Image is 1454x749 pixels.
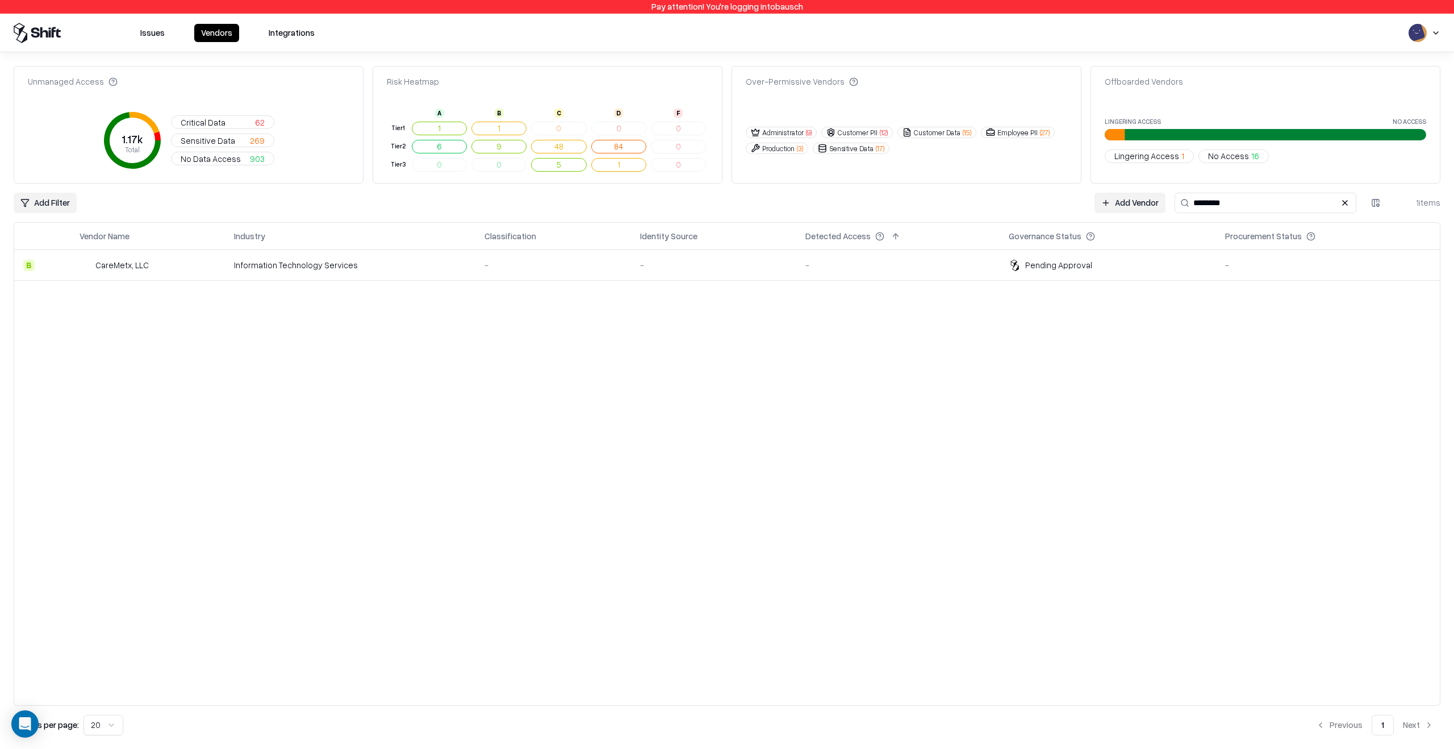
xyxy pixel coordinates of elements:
button: 9 [471,140,527,153]
div: F [674,109,683,118]
label: Lingering Access [1105,118,1161,124]
div: Vendor Name [80,230,129,242]
div: - [484,259,622,271]
span: No Access [1208,150,1249,162]
button: Customer PII(12) [821,127,893,138]
button: Vendors [194,24,239,42]
div: - [805,259,991,271]
tspan: 1.17k [122,133,143,145]
div: - [1225,259,1431,271]
div: Information Technology Services [234,259,466,271]
button: 1 [412,122,467,135]
p: Results per page: [14,719,79,731]
div: Open Intercom Messenger [11,710,39,738]
button: 5 [531,158,586,172]
div: Tier 2 [389,142,407,151]
button: 1 [1372,715,1394,735]
button: Lingering Access1 [1105,149,1194,163]
button: Sensitive Data(17) [813,143,889,154]
span: 903 [250,153,265,165]
button: Administrator(9) [746,127,817,138]
span: 269 [250,135,265,147]
nav: pagination [1309,715,1440,735]
button: Customer Data(15) [897,127,976,138]
div: A [435,109,444,118]
a: Add Vendor [1094,193,1165,213]
div: Identity Source [640,230,697,242]
div: Unmanaged Access [28,76,118,88]
div: Tier 1 [389,123,407,133]
div: - [640,259,787,271]
div: Risk Heatmap [387,76,439,88]
span: Critical Data [181,116,225,128]
img: CareMetx, LLC [80,260,91,271]
button: Integrations [262,24,321,42]
div: Classification [484,230,536,242]
span: ( 17 ) [876,144,884,153]
button: Sensitive Data269 [171,134,274,147]
div: B [495,109,504,118]
span: Sensitive Data [181,135,235,147]
button: Employee PII(27) [981,127,1055,138]
button: 48 [531,140,586,153]
span: ( 9 ) [806,128,812,138]
button: No Access16 [1198,149,1269,163]
button: No Data Access903 [171,152,274,165]
button: 84 [591,140,646,153]
div: Detected Access [805,230,871,242]
button: 6 [412,140,467,153]
button: 1 [591,158,646,172]
span: ( 12 ) [880,128,888,138]
div: Industry [234,230,265,242]
div: Tier 3 [389,160,407,169]
div: Over-Permissive Vendors [746,76,858,88]
span: 16 [1251,150,1259,162]
span: ( 3 ) [797,144,803,153]
span: ( 27 ) [1040,128,1050,138]
button: Critical Data62 [171,115,274,129]
div: Pending Approval [1025,259,1092,271]
div: Offboarded Vendors [1105,76,1183,88]
span: No Data Access [181,153,241,165]
span: Lingering Access [1114,150,1179,162]
span: ( 15 ) [963,128,971,138]
span: 62 [255,116,265,128]
div: 1 items [1395,197,1440,209]
button: 1 [471,122,527,135]
button: Issues [133,24,172,42]
div: C [554,109,563,118]
button: Add Filter [14,193,77,213]
label: No Access [1393,118,1426,124]
button: Production(3) [746,143,808,154]
span: 1 [1181,150,1184,162]
div: Procurement Status [1225,230,1302,242]
div: Governance Status [1009,230,1081,242]
tspan: Total [125,145,140,155]
div: CareMetx, LLC [95,259,149,271]
div: B [23,260,35,271]
div: D [614,109,623,118]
